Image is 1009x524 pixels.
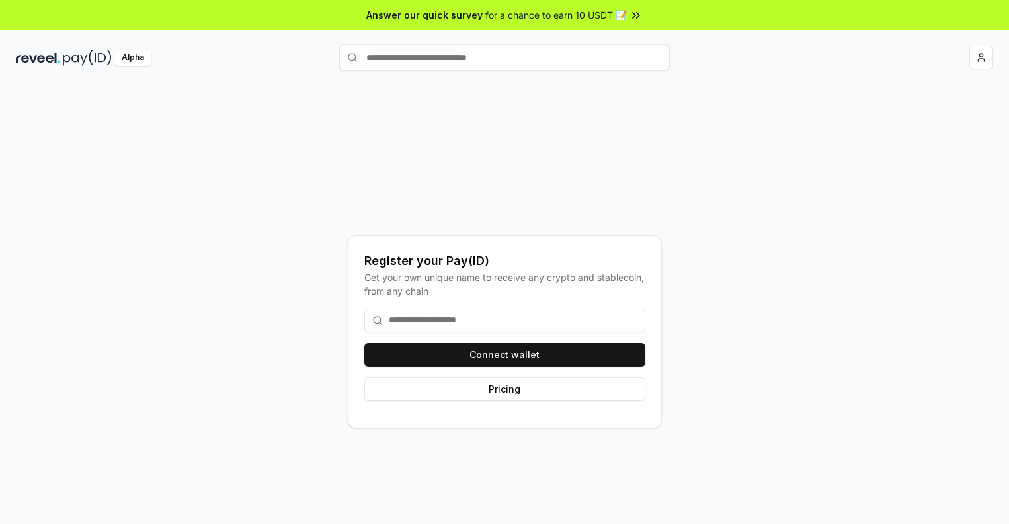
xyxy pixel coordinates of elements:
span: Answer our quick survey [366,8,483,22]
button: Connect wallet [364,343,645,367]
img: pay_id [63,50,112,66]
button: Pricing [364,377,645,401]
span: for a chance to earn 10 USDT 📝 [485,8,627,22]
div: Register your Pay(ID) [364,252,645,270]
div: Alpha [114,50,151,66]
img: reveel_dark [16,50,60,66]
div: Get your own unique name to receive any crypto and stablecoin, from any chain [364,270,645,298]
